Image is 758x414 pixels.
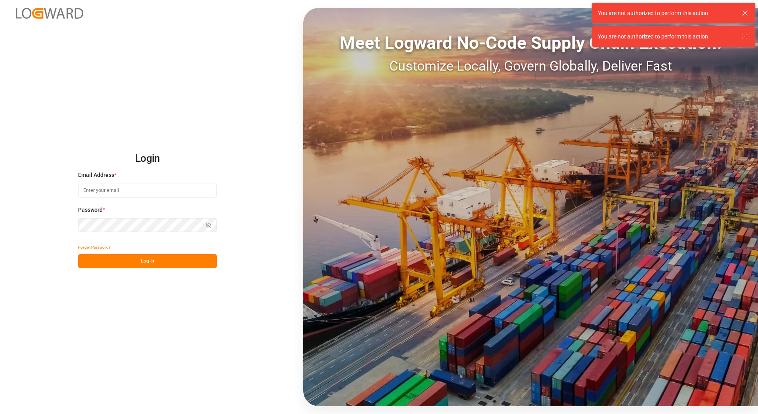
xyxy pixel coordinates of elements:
[78,171,114,179] span: Email Address
[598,9,734,17] div: You are not authorized to perform this action
[78,184,217,197] input: Enter your email
[78,206,103,214] span: Password
[16,8,83,19] img: Logward_new_orange.png
[598,33,734,41] div: You are not authorized to perform this action
[303,56,758,76] div: Customize Locally, Govern Globally, Deliver Fast
[78,254,217,268] button: Log In
[78,240,111,254] button: Forgot Password?
[78,146,217,171] h2: Login
[303,30,758,56] div: Meet Logward No-Code Supply Chain Execution:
